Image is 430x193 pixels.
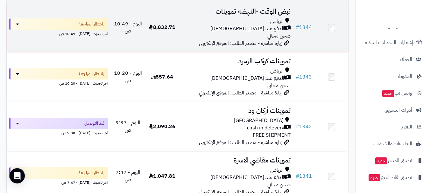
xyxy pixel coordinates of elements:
[267,82,291,89] span: شحن مجاني
[234,117,284,124] span: [GEOGRAPHIC_DATA]
[199,89,282,97] span: زيارة مباشرة - مصدر الطلب: الموقع الإلكتروني
[296,172,299,180] span: #
[210,25,284,32] span: الدفع عند [DEMOGRAPHIC_DATA]
[247,124,284,132] span: cash in delevery
[79,21,104,27] span: بانتظار المراجعة
[79,71,104,77] span: بانتظار المراجعة
[79,170,104,176] span: بانتظار المراجعة
[359,119,426,134] a: التقارير
[9,179,108,185] div: اخر تحديث: [DATE] - 7:47 ص
[296,73,299,81] span: #
[84,120,104,127] span: قيد التوصيل
[270,67,284,75] span: الرياض
[182,107,291,114] h3: تموينات أركان ود
[182,58,291,65] h3: تموينات كوكب الزمرد
[253,131,291,139] span: FREE SHIPMENT
[270,18,284,25] span: الرياض
[114,20,142,35] span: اليوم - 10:49 ص
[384,106,412,114] span: أدوات التسويق
[9,30,108,37] div: اخر تحديث: [DATE] - 10:49 ص
[382,89,412,98] span: وآتس آب
[149,172,175,180] span: 1,047.81
[296,123,312,130] a: #1342
[375,157,387,164] span: جديد
[365,38,413,47] span: إشعارات التحويلات البنكية
[9,129,108,136] div: اخر تحديث: [DATE] - 9:38 ص
[296,123,299,130] span: #
[9,79,108,86] div: اخر تحديث: [DATE] - 10:20 ص
[199,39,282,47] span: زيارة مباشرة - مصدر الطلب: الموقع الإلكتروني
[199,139,282,146] span: زيارة مباشرة - مصدر الطلب: الموقع الإلكتروني
[369,174,380,181] span: جديد
[210,75,284,82] span: الدفع عند [DEMOGRAPHIC_DATA]
[400,55,412,64] span: العملاء
[359,52,426,67] a: العملاء
[373,139,412,148] span: التطبيقات والخدمات
[296,24,312,31] a: #1344
[116,119,140,134] span: اليوم - 9:37 ص
[368,173,412,182] span: تطبيق نقاط البيع
[359,170,426,185] a: تطبيق نقاط البيعجديد
[400,122,412,131] span: التقارير
[151,73,173,81] span: 557.64
[10,168,25,183] div: Open Intercom Messenger
[375,156,412,165] span: تطبيق المتجر
[296,73,312,81] a: #1343
[296,172,312,180] a: #1341
[114,69,142,84] span: اليوم - 10:20 ص
[182,8,291,15] h3: نبض الوقت -النهضه تموينات
[359,86,426,101] a: وآتس آبجديد
[182,157,291,164] h3: تموينات مقاضي الاسرة
[267,32,291,40] span: شحن مجاني
[382,90,394,97] span: جديد
[359,35,426,50] a: إشعارات التحويلات البنكية
[359,136,426,151] a: التطبيقات والخدمات
[398,72,412,81] span: المدونة
[210,174,284,181] span: الدفع عند [DEMOGRAPHIC_DATA]
[270,167,284,174] span: الرياض
[387,18,424,31] img: logo-2.png
[359,69,426,84] a: المدونة
[359,153,426,168] a: تطبيق المتجرجديد
[116,169,140,183] span: اليوم - 7:47 ص
[149,123,175,130] span: 2,090.26
[359,102,426,118] a: أدوات التسويق
[296,24,299,31] span: #
[149,24,175,31] span: 8,832.71
[267,181,291,189] span: شحن مجاني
